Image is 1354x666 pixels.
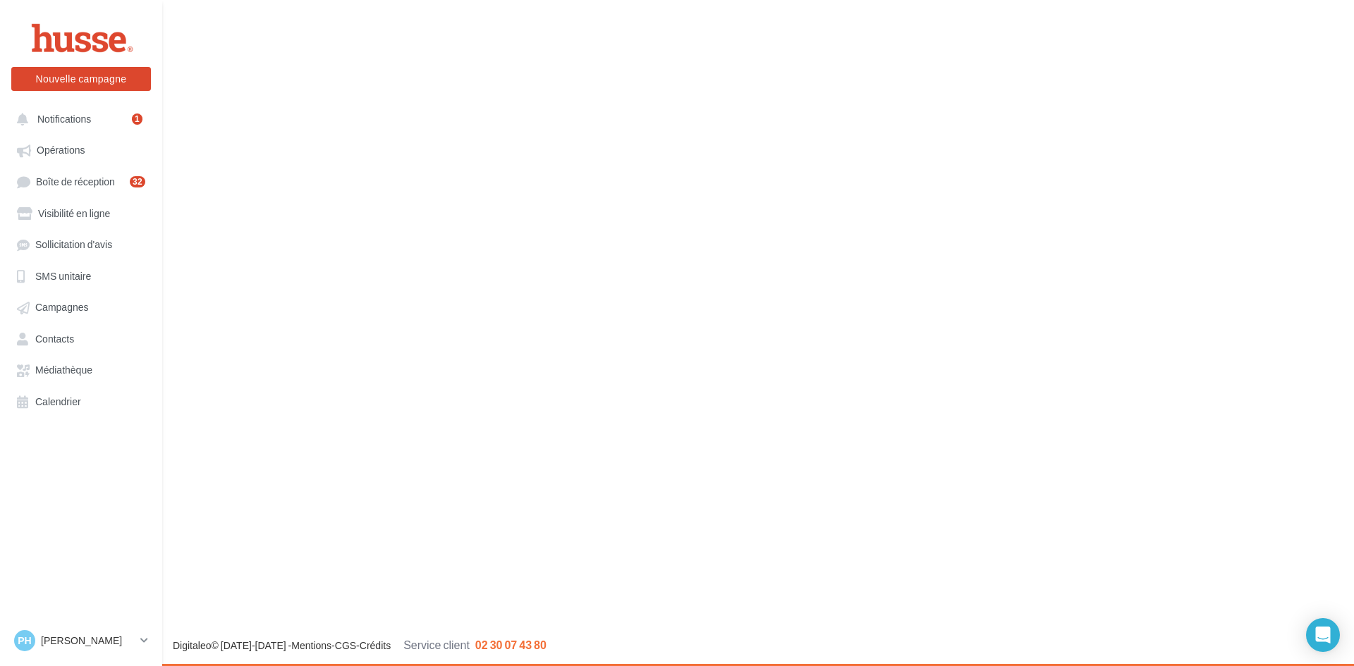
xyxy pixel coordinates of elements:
button: Notifications 1 [8,106,148,131]
a: Visibilité en ligne [8,200,154,226]
span: Notifications [37,113,91,125]
span: © [DATE]-[DATE] - - - [173,639,547,651]
p: [PERSON_NAME] [41,634,135,648]
a: SMS unitaire [8,263,154,288]
button: Nouvelle campagne [11,67,151,91]
a: Crédits [360,639,391,651]
span: Campagnes [35,302,89,314]
span: Opérations [37,144,85,156]
span: Contacts [35,333,74,345]
a: Sollicitation d'avis [8,231,154,257]
a: Boîte de réception32 [8,168,154,195]
a: CGS [335,639,356,651]
div: Open Intercom Messenger [1306,618,1340,652]
a: Digitaleo [173,639,211,651]
a: Mentions [291,639,331,651]
span: SMS unitaire [35,270,91,282]
a: Opérations [8,137,154,162]
span: Service client [403,638,470,651]
span: Visibilité en ligne [38,207,110,219]
span: Calendrier [35,395,81,407]
span: Médiathèque [35,364,92,376]
span: PH [18,634,31,648]
a: Campagnes [8,294,154,319]
a: PH [PERSON_NAME] [11,627,151,654]
span: 02 30 07 43 80 [475,638,547,651]
div: 32 [130,176,145,187]
a: Contacts [8,326,154,351]
a: Calendrier [8,388,154,414]
span: Boîte de réception [36,175,115,187]
span: Sollicitation d'avis [35,239,112,251]
a: Médiathèque [8,357,154,382]
div: 1 [132,113,142,125]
